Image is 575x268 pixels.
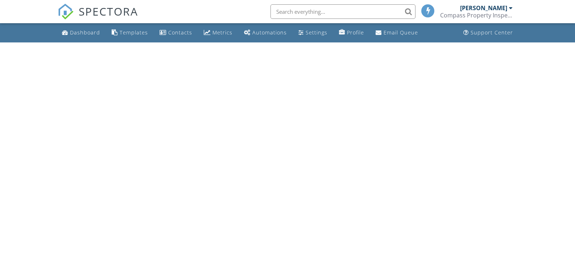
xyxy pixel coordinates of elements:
[384,29,418,36] div: Email Queue
[252,29,287,36] div: Automations
[460,26,516,40] a: Support Center
[58,10,138,25] a: SPECTORA
[336,26,367,40] a: Company Profile
[157,26,195,40] a: Contacts
[70,29,100,36] div: Dashboard
[471,29,513,36] div: Support Center
[79,4,138,19] span: SPECTORA
[270,4,415,19] input: Search everything...
[347,29,364,36] div: Profile
[212,29,232,36] div: Metrics
[120,29,148,36] div: Templates
[58,4,74,20] img: The Best Home Inspection Software - Spectora
[295,26,330,40] a: Settings
[201,26,235,40] a: Metrics
[241,26,290,40] a: Automations (Basic)
[460,4,507,12] div: [PERSON_NAME]
[59,26,103,40] a: Dashboard
[168,29,192,36] div: Contacts
[306,29,327,36] div: Settings
[373,26,421,40] a: Email Queue
[109,26,151,40] a: Templates
[440,12,513,19] div: Compass Property Inspections, LLC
